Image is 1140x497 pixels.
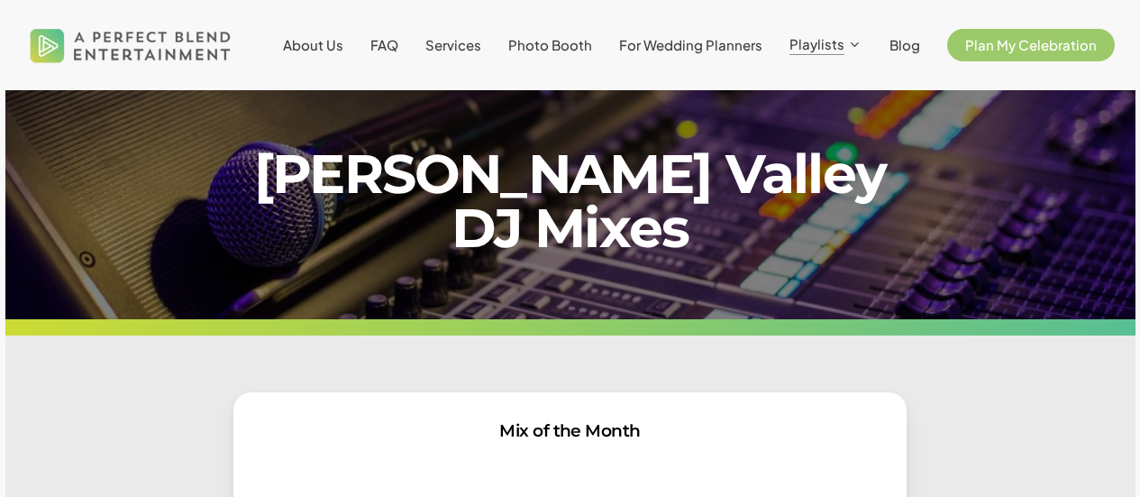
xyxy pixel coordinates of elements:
[889,38,920,52] a: Blog
[233,147,907,255] h1: [PERSON_NAME] Valley DJ Mixes
[508,38,592,52] a: Photo Booth
[889,36,920,53] span: Blog
[508,36,592,53] span: Photo Booth
[789,35,844,52] span: Playlists
[283,38,343,52] a: About Us
[789,37,862,53] a: Playlists
[283,36,343,53] span: About Us
[25,13,236,78] img: A Perfect Blend Entertainment
[619,36,762,53] span: For Wedding Planners
[947,38,1115,52] a: Plan My Celebration
[370,36,398,53] span: FAQ
[619,38,762,52] a: For Wedding Planners
[965,36,1097,53] span: Plan My Celebration
[425,38,481,52] a: Services
[370,38,398,52] a: FAQ
[258,417,881,446] h3: Mix of the Month
[425,36,481,53] span: Services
